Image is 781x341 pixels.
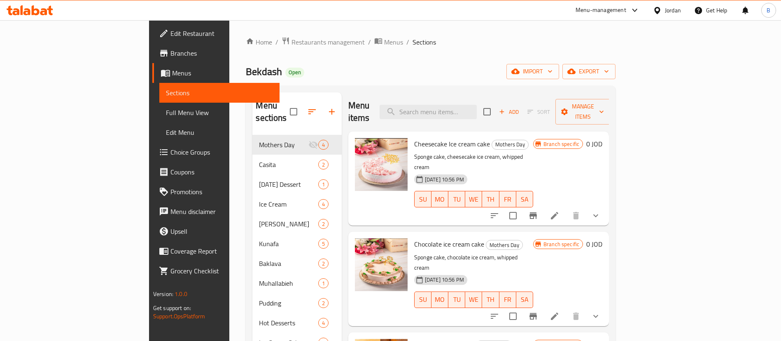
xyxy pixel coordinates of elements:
[170,246,273,256] span: Coverage Report
[322,102,342,122] button: Add section
[418,294,428,306] span: SU
[523,306,543,326] button: Branch-specific-item
[486,240,523,250] div: Mothers Day
[348,99,370,124] h2: Menu items
[384,37,403,47] span: Menus
[586,206,606,226] button: show more
[452,294,462,306] span: TU
[319,240,328,248] span: 5
[499,191,516,207] button: FR
[562,101,604,122] span: Manage items
[170,207,273,216] span: Menu disclaimer
[152,182,280,202] a: Promotions
[319,280,328,287] span: 1
[170,28,273,38] span: Edit Restaurant
[435,193,445,205] span: MO
[259,199,318,209] span: Ice Cream
[448,292,465,308] button: TU
[478,103,496,120] span: Select section
[540,140,583,148] span: Branch specific
[152,221,280,241] a: Upsell
[285,103,302,120] span: Select all sections
[355,238,408,291] img: Chocolate ice cream cake
[252,273,341,293] div: Muhallabieh1
[465,191,482,207] button: WE
[435,294,445,306] span: MO
[550,211,560,221] a: Edit menu item
[414,238,484,250] span: Chocolate ice cream cake
[166,88,273,98] span: Sections
[485,294,496,306] span: TH
[482,292,499,308] button: TH
[153,289,173,299] span: Version:
[586,138,602,150] h6: 0 JOD
[469,294,479,306] span: WE
[166,127,273,137] span: Edit Menu
[492,140,528,149] span: Mothers Day
[259,318,318,328] span: Hot Desserts
[318,140,329,150] div: items
[318,278,329,288] div: items
[153,303,191,313] span: Get support on:
[319,200,328,208] span: 4
[252,135,341,155] div: Mothers Day4
[520,294,530,306] span: SA
[422,176,467,183] span: [DATE] 10:56 PM
[152,241,280,261] a: Coverage Report
[319,161,328,169] span: 2
[485,193,496,205] span: TH
[513,66,553,77] span: import
[252,194,341,214] div: Ice Cream4
[318,239,329,249] div: items
[496,106,522,118] span: Add item
[252,155,341,174] div: Casita2
[252,174,341,194] div: [DATE] Dessert1
[406,37,409,47] li: /
[496,106,522,118] button: Add
[159,103,280,122] a: Full Menu View
[374,37,403,47] a: Menus
[448,191,465,207] button: TU
[368,37,371,47] li: /
[522,106,555,118] span: Select section first
[540,240,583,248] span: Branch specific
[259,278,318,288] span: Muhallabieh
[318,219,329,229] div: items
[170,147,273,157] span: Choice Groups
[414,152,533,172] p: Sponge cake, cheesecake ice cream, whipped cream
[259,239,318,249] div: Kunafa
[252,234,341,254] div: Kunafa5
[152,261,280,281] a: Grocery Checklist
[452,193,462,205] span: TU
[555,99,611,125] button: Manage items
[319,260,328,268] span: 2
[482,191,499,207] button: TH
[159,122,280,142] a: Edit Menu
[465,292,482,308] button: WE
[246,37,615,47] nav: breadcrumb
[418,193,428,205] span: SU
[318,259,329,268] div: items
[152,63,280,83] a: Menus
[503,193,513,205] span: FR
[285,68,304,78] div: Open
[485,306,504,326] button: sort-choices
[504,308,522,325] span: Select to update
[259,140,308,150] span: Mothers Day
[152,24,280,43] a: Edit Restaurant
[566,306,586,326] button: delete
[302,102,322,122] span: Sort sections
[550,311,560,321] a: Edit menu item
[259,298,318,308] span: Pudding
[252,293,341,313] div: Pudding2
[506,64,559,79] button: import
[499,292,516,308] button: FR
[170,187,273,197] span: Promotions
[569,66,609,77] span: export
[319,141,328,149] span: 4
[498,107,520,117] span: Add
